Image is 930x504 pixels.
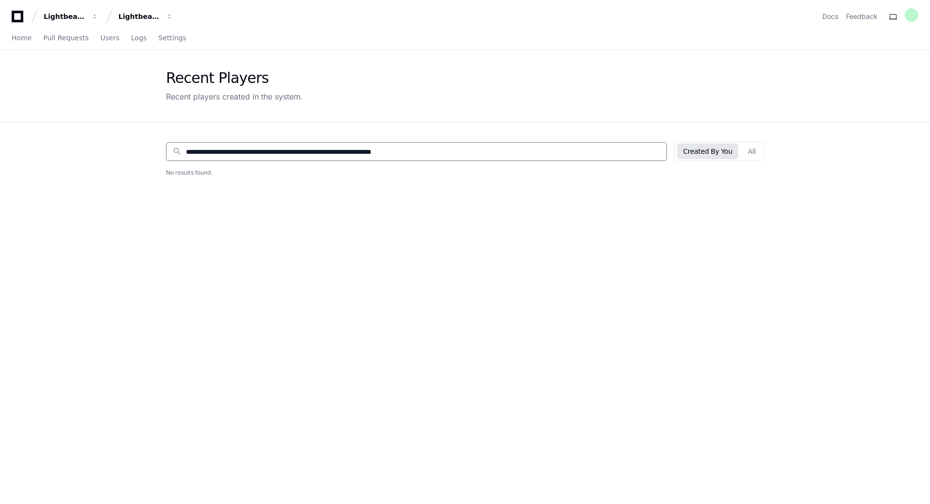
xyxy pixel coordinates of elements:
div: Lightbeam Health [44,12,85,21]
span: Pull Requests [43,35,88,41]
button: Lightbeam Health [40,8,102,25]
span: Home [12,35,32,41]
a: Settings [158,27,186,49]
div: Lightbeam Health Solutions [118,12,160,21]
div: Recent Players [166,69,303,87]
button: Lightbeam Health Solutions [115,8,177,25]
span: Logs [131,35,147,41]
h2: No results found. [166,169,764,177]
a: Home [12,27,32,49]
button: Created By You [677,144,738,159]
mat-icon: search [172,146,182,156]
span: Settings [158,35,186,41]
button: All [742,144,762,159]
a: Docs [822,12,838,21]
button: Feedback [846,12,878,21]
a: Pull Requests [43,27,88,49]
div: Recent players created in the system. [166,91,303,102]
a: Users [100,27,119,49]
a: Logs [131,27,147,49]
span: Users [100,35,119,41]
